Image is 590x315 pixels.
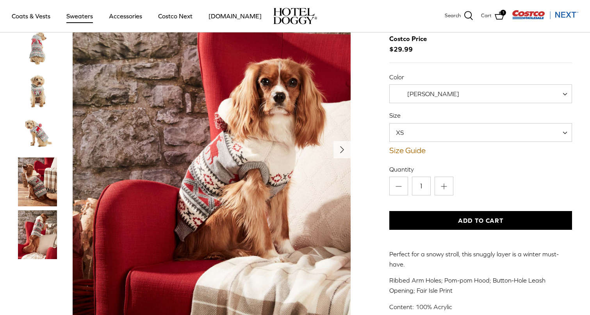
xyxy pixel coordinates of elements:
img: Costco Next [512,10,578,20]
a: Accessories [102,3,149,29]
a: Sweaters [59,3,100,29]
a: hoteldoggy.com hoteldoggycom [273,8,317,24]
span: Vanilla Ice [390,90,475,98]
label: Size [389,111,572,120]
button: Next [333,141,351,158]
a: Thumbnail Link [18,157,57,206]
a: Thumbnail Link [18,29,57,68]
label: Quantity [389,165,572,174]
span: Cart [481,12,492,20]
a: Costco Next [151,3,200,29]
a: Visit Costco Next [512,15,578,21]
a: Thumbnail Link [18,115,57,154]
span: 1 [500,10,506,16]
a: Search [445,11,473,21]
span: XS [389,123,572,142]
p: Content: 100% Acrylic [389,302,572,312]
label: Color [389,73,572,81]
a: Size Guide [389,146,572,155]
div: Costco Price [389,34,427,44]
span: Vanilla Ice [389,84,572,103]
a: Cart 1 [481,11,504,21]
span: $29.99 [389,34,435,55]
p: Perfect for a snowy stroll, this snuggly layer is a winter must-have. [389,249,572,269]
span: Search [445,12,461,20]
button: Add to Cart [389,211,572,230]
img: hoteldoggycom [273,8,317,24]
span: XS [390,128,419,137]
a: Coats & Vests [5,3,57,29]
a: Thumbnail Link [18,210,57,259]
input: Quantity [412,177,431,195]
span: [PERSON_NAME] [407,90,459,97]
a: Thumbnail Link [18,72,57,111]
p: Ribbed Arm Holes; Pom-pom Hood; Button-Hole Leash Opening; Fair Isle Print [389,276,572,295]
a: [DOMAIN_NAME] [201,3,269,29]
